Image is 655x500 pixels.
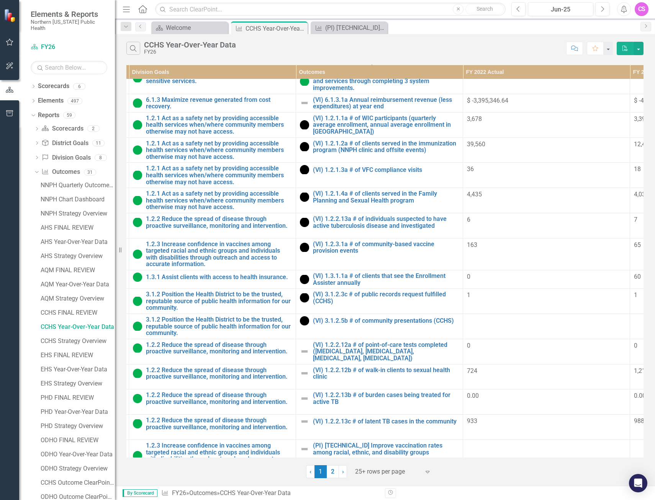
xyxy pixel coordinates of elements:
div: EHS FINAL REVIEW [41,352,115,359]
div: 31 [84,169,96,175]
span: 1,219 [634,367,649,374]
span: 724 [467,367,477,374]
span: 36 [467,165,474,173]
span: Search [477,6,493,12]
img: On Target [133,297,142,306]
div: CCHS FINAL REVIEW [41,309,115,316]
span: 0 [634,342,637,349]
a: PHD FINAL REVIEW [39,392,115,404]
td: Double-Click to Edit Right Click for Context Menu [129,213,296,238]
td: Double-Click to Edit Right Click for Context Menu [129,238,296,270]
a: Division Goals [41,154,90,162]
a: Elements [38,96,64,105]
a: AHS Year-Over-Year Data [39,236,115,248]
span: 1 [314,465,327,478]
div: 59 [63,112,75,119]
td: Double-Click to Edit Right Click for Context Menu [296,137,463,163]
a: CCHS Outcome ClearPoint and Task Owners [39,477,115,489]
span: 933 [467,417,477,425]
div: AHS FINAL REVIEW [41,224,115,231]
div: 2 [87,126,100,132]
div: EHS Strategy Overview [41,380,115,387]
a: (VI) 1.2.2.13a # of individuals suspected to have active tuberculosis disease and investigated [313,216,459,229]
a: (VI) 1.2.1.4a # of clients served in the Family Planning and Sexual Health program [313,190,459,204]
span: 1 [634,291,637,299]
img: On Target [133,120,142,129]
span: 3,399 [634,115,649,123]
div: CCHS Outcome ClearPoint and Task Owners [41,479,115,486]
span: 0 [467,273,470,280]
div: FY26 [144,49,236,55]
a: District Goals [41,139,88,148]
a: FY26 [31,43,107,52]
td: Double-Click to Edit Right Click for Context Menu [129,339,296,364]
a: CCHS Year-Over-Year Data [39,321,115,333]
a: 3.1.2 Position the Health District to be the trusted, reputable source of public health informati... [146,291,292,311]
td: Double-Click to Edit Right Click for Context Menu [129,94,296,112]
a: (VI) 1.2.2.13c # of latent TB cases in the community [313,418,459,425]
a: AHS FINAL REVIEW [39,222,115,234]
a: (PI) [TECHNICAL_ID] Increase the number of clients and community members provided assistance with... [313,23,385,33]
div: CCHS Year-Over-Year Data [246,24,306,33]
a: 1.2.3 Increase confidence in vaccines among targeted racial and ethnic groups and individuals wit... [146,442,292,469]
a: EHS Strategy Overview [39,377,115,390]
a: 6.1.3 Maximize revenue generated from cost recovery. [146,96,292,110]
div: PHD FINAL REVIEW [41,394,115,401]
td: Double-Click to Edit Right Click for Context Menu [129,163,296,188]
div: EHS Year-Over-Year Data [41,366,115,373]
div: Jun-25 [531,5,591,14]
a: (VI) 1.3.1.1a # of clients that see the Enrollment Assister annually [313,273,459,286]
td: Double-Click to Edit Right Click for Context Menu [296,389,463,415]
td: Double-Click to Edit Right Click for Context Menu [129,112,296,137]
div: AQM FINAL REVIEW [41,267,115,274]
div: 6 [73,83,85,90]
td: Double-Click to Edit Right Click for Context Menu [296,112,463,137]
div: ODHO Year-Over-Year Data [41,451,115,458]
td: Double-Click to Edit Right Click for Context Menu [129,289,296,314]
div: NNPH Chart Dashboard [41,196,115,203]
div: ODHO FINAL REVIEW [41,437,115,444]
div: PHD Strategy Overview [41,423,115,430]
img: Not Defined [300,394,309,403]
td: Double-Click to Edit Right Click for Context Menu [296,339,463,364]
td: Double-Click to Edit Right Click for Context Menu [296,163,463,188]
img: Volume Indicator [300,193,309,202]
div: (PI) [TECHNICAL_ID] Increase the number of clients and community members provided assistance with... [325,23,385,33]
a: (VI) 1.2.1.3a # of VFC compliance visits [313,167,459,173]
a: 3.1.2 Position the Health District to be the trusted, reputable source of public health informati... [146,316,292,337]
span: 65 [634,241,641,248]
img: On Target [133,196,142,205]
td: Double-Click to Edit Right Click for Context Menu [129,137,296,163]
td: Double-Click to Edit Right Click for Context Menu [129,364,296,389]
span: 0.00 [467,392,479,399]
td: Double-Click to Edit Right Click for Context Menu [296,238,463,270]
div: 11 [92,140,105,146]
span: 6 [467,216,470,223]
img: Not Defined [300,347,309,356]
img: On Target [133,98,142,108]
img: ClearPoint Strategy [4,8,17,22]
a: PHD Strategy Overview [39,420,115,432]
a: 1.2.2 Reduce the spread of disease through proactive surveillance, monitoring and intervention. [146,417,292,430]
div: AHS Year-Over-Year Data [41,239,115,245]
a: 1.2.3 Increase confidence in vaccines among targeted racial and ethnic groups and individuals wit... [146,241,292,268]
img: On Target [133,343,142,353]
a: 1.2.1 Act as a safety net by providing accessible health services when/where community members ot... [146,165,292,185]
span: 1 [467,291,470,299]
img: On Target [133,419,142,428]
a: (VI) 1.2.3.1a # of community-based vaccine provision events [313,241,459,254]
div: NNPH Strategy Overview [41,210,115,217]
a: PHD Year-Over-Year Data [39,406,115,418]
button: CS [635,2,648,16]
span: $ -3,395,346.64 [467,97,508,104]
span: 3,678 [467,115,482,123]
a: AQM Strategy Overview [39,292,115,305]
a: (VI) 1.2.1.1a # of WIC participants (quarterly average enrollment, annual average enrollment in [... [313,115,459,135]
a: CCHS Strategy Overview [39,335,115,347]
span: ‹ [309,468,311,475]
img: On Target [133,218,142,227]
a: ODHO Strategy Overview [39,462,115,475]
img: Not Defined [300,444,309,454]
a: Outcomes [41,168,80,176]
